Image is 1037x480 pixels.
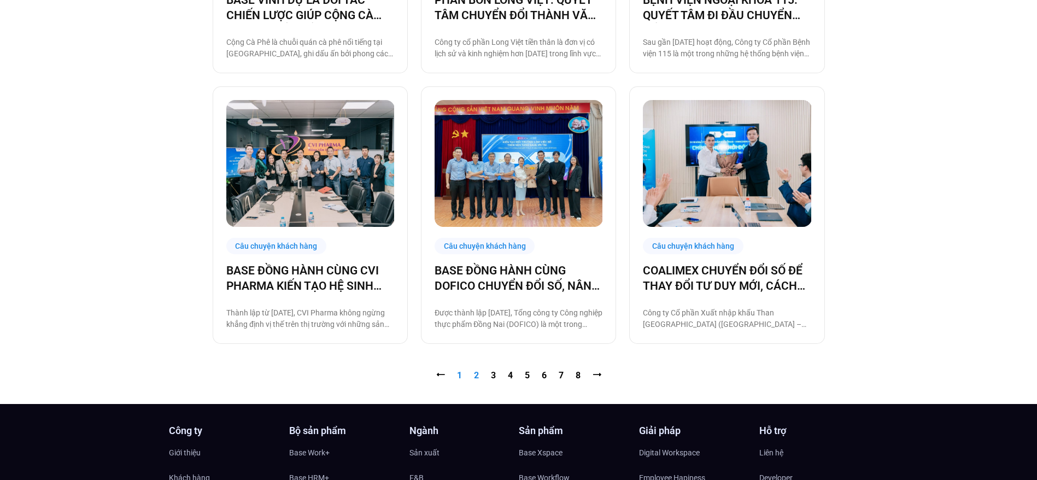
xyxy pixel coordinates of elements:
h4: Giải pháp [639,426,748,436]
a: Base Work+ [289,444,399,461]
a: Giới thiệu [169,444,278,461]
span: Liên hệ [759,444,783,461]
h4: Sản phẩm [519,426,628,436]
span: Base Xspace [519,444,563,461]
div: Câu chuyện khách hàng [643,238,743,255]
span: Giới thiệu [169,444,201,461]
a: BASE ĐỒNG HÀNH CÙNG CVI PHARMA KIẾN TẠO HỆ SINH THÁI SỐ VẬN HÀNH TOÀN DIỆN! [226,263,394,294]
a: 3 [491,370,496,381]
span: Base Work+ [289,444,330,461]
nav: Pagination [213,369,825,382]
span: 1 [457,370,462,381]
span: ⭠ [436,370,445,381]
a: Digital Workspace [639,444,748,461]
p: Công ty cổ phần Long Việt tiền thân là đơn vị có lịch sử và kinh nghiệm hơn [DATE] trong lĩnh vực... [435,37,602,60]
p: Sau gần [DATE] hoạt động, Công ty Cổ phần Bệnh viện 115 là một trong những hệ thống bệnh viện ngo... [643,37,811,60]
a: 4 [508,370,513,381]
a: BASE ĐỒNG HÀNH CÙNG DOFICO CHUYỂN ĐỔI SỐ, NÂNG CAO VỊ THẾ DOANH NGHIỆP VIỆT [435,263,602,294]
a: Liên hệ [759,444,869,461]
a: 7 [559,370,564,381]
a: 8 [576,370,581,381]
span: Sản xuất [409,444,440,461]
a: ⭢ [593,370,601,381]
p: Cộng Cà Phê là chuỗi quán cà phê nổi tiếng tại [GEOGRAPHIC_DATA], ghi dấu ấn bởi phong cách thiết... [226,37,394,60]
div: Câu chuyện khách hàng [226,238,327,255]
div: Câu chuyện khách hàng [435,238,535,255]
h4: Bộ sản phẩm [289,426,399,436]
p: Thành lập từ [DATE], CVI Pharma không ngừng khẳng định vị thế trên thị trường với những sản phẩm ... [226,307,394,330]
a: 5 [525,370,530,381]
a: Sản xuất [409,444,519,461]
p: Được thành lập [DATE], Tổng công ty Công nghiệp thực phẩm Đồng Nai (DOFICO) là một trong những tổ... [435,307,602,330]
a: Base Xspace [519,444,628,461]
h4: Công ty [169,426,278,436]
a: 6 [542,370,547,381]
h4: Ngành [409,426,519,436]
a: 2 [474,370,479,381]
p: Công ty Cổ phần Xuất nhập khẩu Than [GEOGRAPHIC_DATA] ([GEOGRAPHIC_DATA] – Coal Import Export Joi... [643,307,811,330]
h4: Hỗ trợ [759,426,869,436]
span: Digital Workspace [639,444,700,461]
a: COALIMEX CHUYỂN ĐỔI SỐ ĐỂ THAY ĐỔI TƯ DUY MỚI, CÁCH LÀM MỚI, TẠO BƯỚC TIẾN MỚI [643,263,811,294]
